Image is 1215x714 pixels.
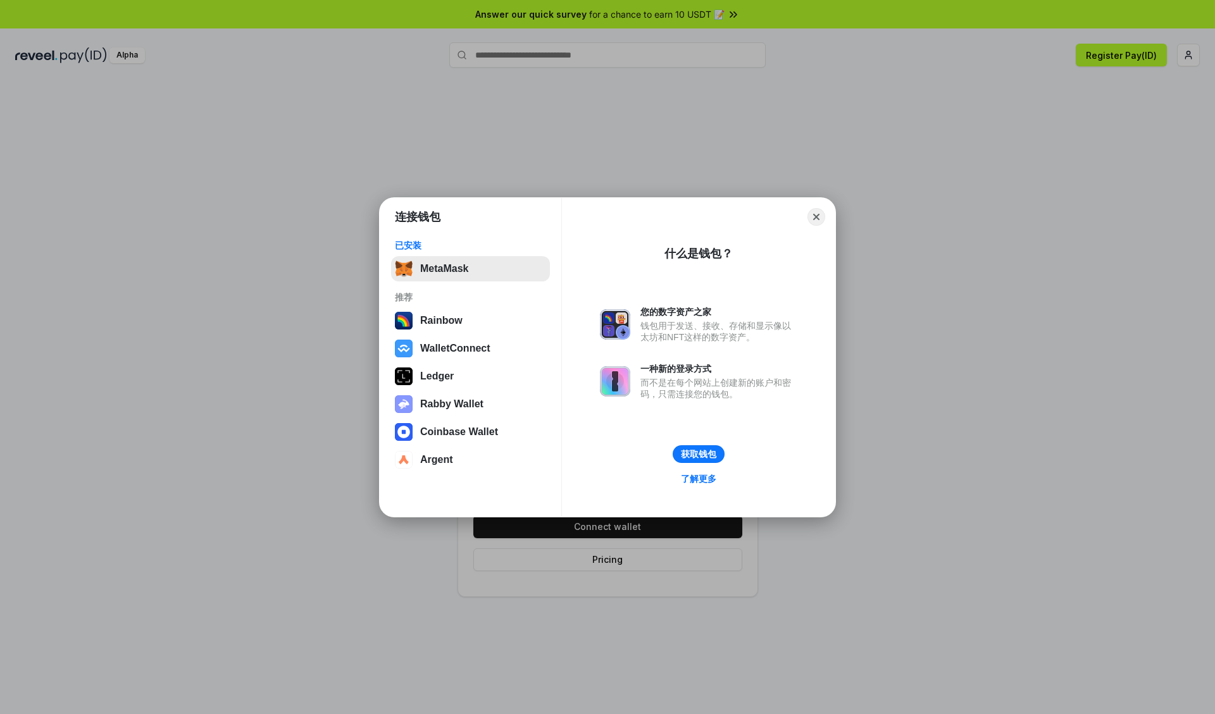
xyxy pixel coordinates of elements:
[420,454,453,465] div: Argent
[391,419,550,445] button: Coinbase Wallet
[391,256,550,281] button: MetaMask
[395,423,413,441] img: svg+xml,%3Csvg%20width%3D%2228%22%20height%3D%2228%22%20viewBox%3D%220%200%2028%2028%22%20fill%3D...
[395,292,546,303] div: 推荐
[395,260,413,278] img: svg+xml,%3Csvg%20fill%3D%22none%22%20height%3D%2233%22%20viewBox%3D%220%200%2035%2033%22%20width%...
[640,363,797,374] div: 一种新的登录方式
[673,471,724,487] a: 了解更多
[640,306,797,317] div: 您的数字资产之家
[681,448,716,460] div: 获取钱包
[420,371,454,382] div: Ledger
[681,473,716,484] div: 了解更多
[640,320,797,343] div: 钱包用于发送、接收、存储和显示像以太坊和NFT这样的数字资产。
[395,240,546,251] div: 已安装
[391,364,550,389] button: Ledger
[600,309,630,340] img: svg+xml,%3Csvg%20xmlns%3D%22http%3A%2F%2Fwww.w3.org%2F2000%2Fsvg%22%20fill%3D%22none%22%20viewBox...
[391,336,550,361] button: WalletConnect
[391,308,550,333] button: Rainbow
[395,209,440,225] h1: 连接钱包
[420,315,463,326] div: Rainbow
[420,263,468,274] div: MetaMask
[673,445,725,463] button: 获取钱包
[391,391,550,417] button: Rabby Wallet
[600,366,630,397] img: svg+xml,%3Csvg%20xmlns%3D%22http%3A%2F%2Fwww.w3.org%2F2000%2Fsvg%22%20fill%3D%22none%22%20viewBox...
[395,312,413,329] img: svg+xml,%3Csvg%20width%3D%22120%22%20height%3D%22120%22%20viewBox%3D%220%200%20120%20120%22%20fil...
[395,367,413,385] img: svg+xml,%3Csvg%20xmlns%3D%22http%3A%2F%2Fwww.w3.org%2F2000%2Fsvg%22%20width%3D%2228%22%20height%3...
[420,343,490,354] div: WalletConnect
[395,451,413,469] img: svg+xml,%3Csvg%20width%3D%2228%22%20height%3D%2228%22%20viewBox%3D%220%200%2028%2028%22%20fill%3D...
[395,340,413,357] img: svg+xml,%3Csvg%20width%3D%2228%22%20height%3D%2228%22%20viewBox%3D%220%200%2028%2028%22%20fill%3D...
[395,395,413,413] img: svg+xml,%3Csvg%20xmlns%3D%22http%3A%2F%2Fwww.w3.org%2F2000%2Fsvg%22%20fill%3D%22none%22%20viewBox...
[391,447,550,472] button: Argent
[420,398,483,410] div: Rabby Wallet
[807,208,825,226] button: Close
[640,377,797,400] div: 而不是在每个网站上创建新的账户和密码，只需连接您的钱包。
[420,426,498,438] div: Coinbase Wallet
[664,246,733,261] div: 什么是钱包？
